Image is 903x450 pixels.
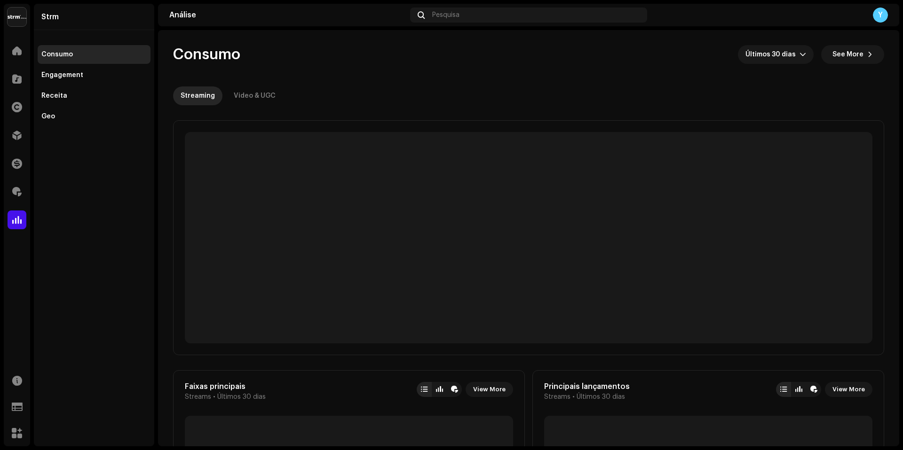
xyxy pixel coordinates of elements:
img: 408b884b-546b-4518-8448-1008f9c76b02 [8,8,26,26]
div: Video & UGC [234,86,276,105]
div: Análise [169,11,406,19]
span: • [213,393,215,401]
span: See More [832,45,863,64]
span: View More [473,380,506,399]
re-m-nav-item: Geo [38,107,150,126]
re-m-nav-item: Consumo [38,45,150,64]
re-m-nav-item: Engagement [38,66,150,85]
span: Streams [185,393,211,401]
span: Consumo [173,45,240,64]
div: Consumo [41,51,73,58]
button: View More [825,382,872,397]
div: Principais lançamentos [544,382,630,391]
div: Geo [41,113,55,120]
span: Pesquisa [432,11,459,19]
button: View More [466,382,513,397]
div: Y [873,8,888,23]
span: Últimos 30 dias [745,45,800,64]
span: Últimos 30 dias [577,393,625,401]
span: Últimos 30 dias [217,393,266,401]
button: See More [821,45,884,64]
div: Faixas principais [185,382,266,391]
div: Receita [41,92,67,100]
div: Engagement [41,71,83,79]
re-m-nav-item: Receita [38,86,150,105]
span: View More [832,380,865,399]
span: Streams [544,393,570,401]
div: Streaming [181,86,215,105]
span: • [572,393,575,401]
div: dropdown trigger [800,45,806,64]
